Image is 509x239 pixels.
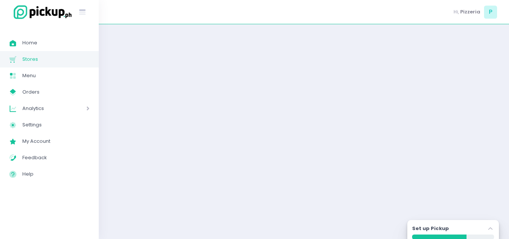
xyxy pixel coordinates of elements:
span: Menu [22,71,89,81]
span: Analytics [22,104,65,113]
span: Settings [22,120,89,130]
img: logo [9,4,73,20]
span: P [484,6,497,19]
span: Stores [22,54,89,64]
span: Help [22,169,89,179]
span: Pizzeria [460,8,480,16]
span: My Account [22,136,89,146]
label: Set up Pickup [412,225,449,232]
span: Home [22,38,89,48]
span: Orders [22,87,89,97]
span: Feedback [22,153,89,163]
span: Hi, [453,8,459,16]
